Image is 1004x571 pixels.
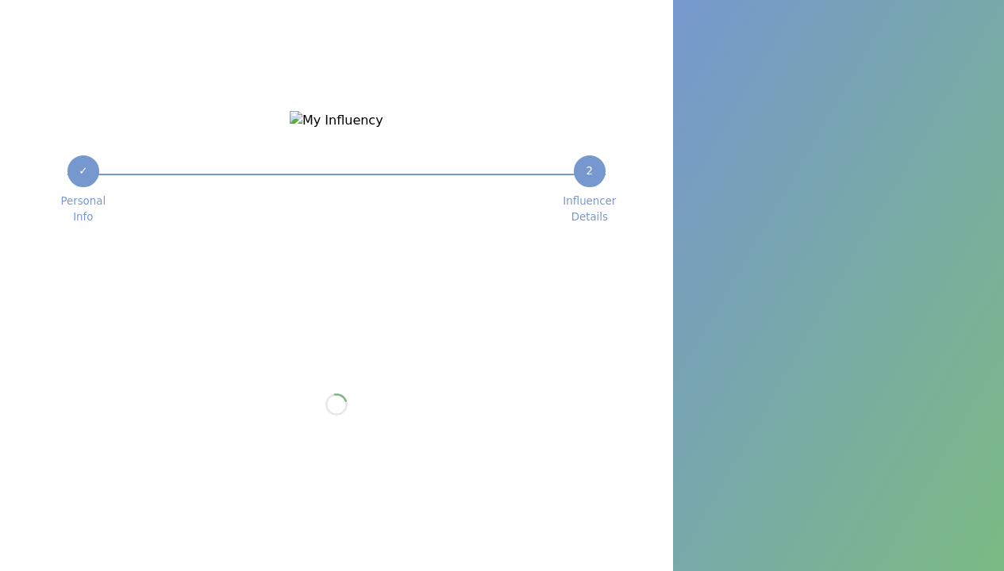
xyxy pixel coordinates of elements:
[290,111,383,130] img: My Influency
[563,194,616,225] span: Influencer Details
[574,155,606,187] div: 2
[67,155,99,187] div: ✓
[60,194,106,225] span: Personal Info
